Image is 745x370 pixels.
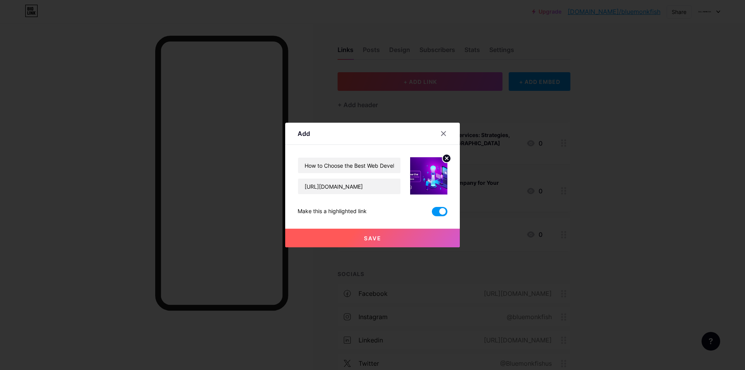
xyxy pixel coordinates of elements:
[298,179,400,194] input: URL
[410,157,447,195] img: link_thumbnail
[298,129,310,138] div: Add
[298,158,400,173] input: Title
[285,229,460,247] button: Save
[298,207,367,216] div: Make this a highlighted link
[364,235,381,241] span: Save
